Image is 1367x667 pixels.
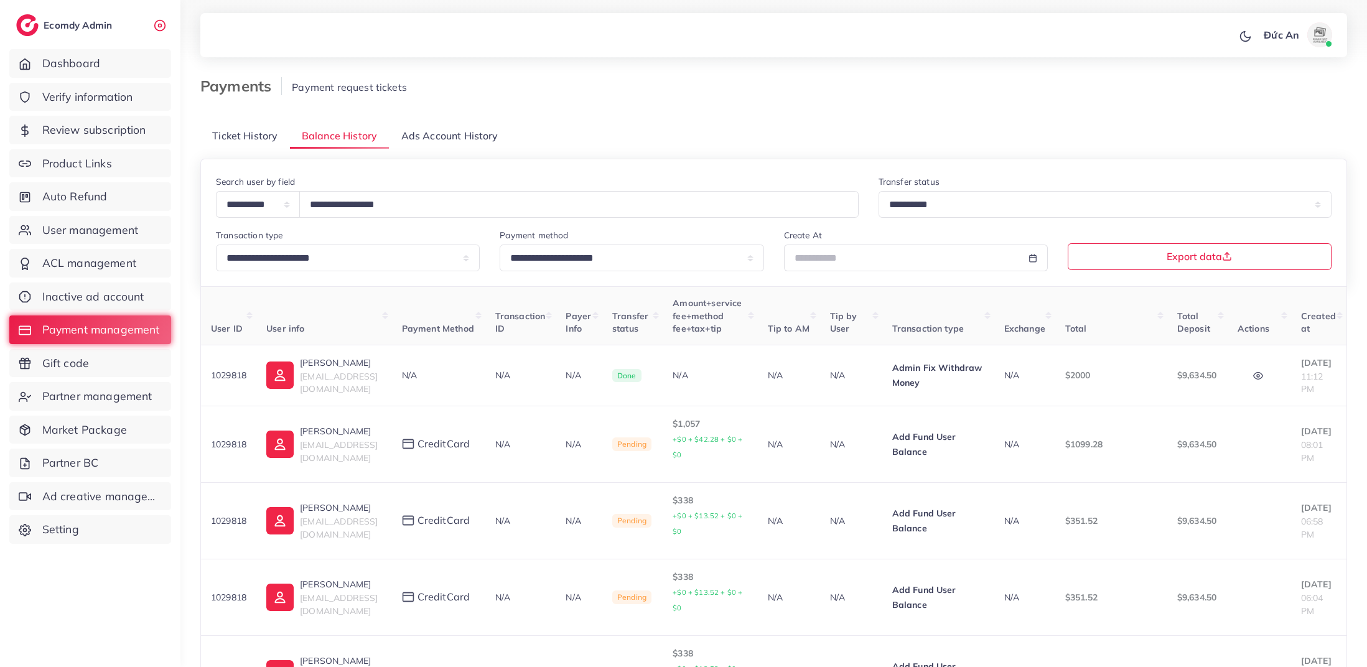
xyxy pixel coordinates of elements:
[892,360,984,390] p: Admin Fix Withdraw Money
[16,14,115,36] a: logoEcomdy Admin
[892,323,964,334] span: Transaction type
[9,382,171,411] a: Partner management
[612,514,651,528] span: Pending
[300,371,378,394] span: [EMAIL_ADDRESS][DOMAIN_NAME]
[768,590,810,605] p: N/A
[673,297,742,334] span: Amount+service fee+method fee+tax+tip
[612,590,651,604] span: Pending
[1004,592,1019,603] span: N/A
[1004,515,1019,526] span: N/A
[42,422,127,438] span: Market Package
[495,310,546,334] span: Transaction ID
[42,89,133,105] span: Verify information
[673,416,747,462] p: $1,057
[9,49,171,78] a: Dashboard
[402,592,414,602] img: payment
[42,455,99,471] span: Partner BC
[768,368,810,383] p: N/A
[892,582,984,612] p: Add Fund User Balance
[784,229,822,241] label: Create At
[1301,592,1323,616] span: 06:04 PM
[1065,513,1157,528] p: $351.52
[9,83,171,111] a: Verify information
[300,592,378,616] span: [EMAIL_ADDRESS][DOMAIN_NAME]
[211,368,246,383] p: 1029818
[300,516,378,539] span: [EMAIL_ADDRESS][DOMAIN_NAME]
[42,222,138,238] span: User management
[892,429,984,459] p: Add Fund User Balance
[1238,323,1269,334] span: Actions
[1004,370,1019,381] span: N/A
[200,77,282,95] h3: Payments
[1257,22,1337,47] a: Đức Anavatar
[830,437,872,452] p: N/A
[1264,27,1299,42] p: Đức An
[1301,355,1337,370] p: [DATE]
[9,482,171,511] a: Ad creative management
[612,310,648,334] span: Transfer status
[42,55,100,72] span: Dashboard
[1065,323,1087,334] span: Total
[1301,371,1323,394] span: 11:12 PM
[216,229,283,241] label: Transaction type
[9,315,171,344] a: Payment management
[1065,590,1157,605] p: $351.52
[42,388,152,404] span: Partner management
[1004,439,1019,450] span: N/A
[1177,368,1218,383] p: $9,634.50
[266,431,294,458] img: ic-user-info.36bf1079.svg
[402,369,475,381] div: N/A
[9,349,171,378] a: Gift code
[830,310,857,334] span: Tip by User
[1301,439,1323,463] span: 08:01 PM
[16,14,39,36] img: logo
[42,156,112,172] span: Product Links
[418,513,470,528] span: creditCard
[495,515,510,526] span: N/A
[1301,500,1337,515] p: [DATE]
[42,488,162,505] span: Ad creative management
[500,229,568,241] label: Payment method
[42,322,160,338] span: Payment management
[9,116,171,144] a: Review subscription
[1301,424,1337,439] p: [DATE]
[418,437,470,451] span: creditCard
[495,592,510,603] span: N/A
[216,175,295,188] label: Search user by field
[300,424,382,439] p: [PERSON_NAME]
[673,588,742,612] small: +$0 + $13.52 + $0 + $0
[300,355,382,370] p: [PERSON_NAME]
[9,182,171,211] a: Auto Refund
[1004,323,1045,334] span: Exchange
[1068,243,1332,270] button: Export data
[1177,437,1218,452] p: $9,634.50
[9,149,171,178] a: Product Links
[673,369,747,381] div: N/A
[566,513,592,528] p: N/A
[566,310,591,334] span: Payer Info
[9,515,171,544] a: Setting
[9,216,171,245] a: User management
[1167,251,1232,261] span: Export data
[495,370,510,381] span: N/A
[9,282,171,311] a: Inactive ad account
[292,81,407,93] span: Payment request tickets
[1177,310,1210,334] span: Total Deposit
[266,361,294,389] img: ic-user-info.36bf1079.svg
[418,590,470,604] span: creditCard
[300,577,382,592] p: [PERSON_NAME]
[768,323,809,334] span: Tip to AM
[1301,516,1323,539] span: 06:58 PM
[830,590,872,605] p: N/A
[9,249,171,278] a: ACL management
[211,590,246,605] p: 1029818
[495,439,510,450] span: N/A
[9,449,171,477] a: Partner BC
[830,368,872,383] p: N/A
[1065,437,1157,452] p: $1099.28
[44,19,115,31] h2: Ecomdy Admin
[612,437,651,451] span: Pending
[402,323,474,334] span: Payment Method
[211,437,246,452] p: 1029818
[879,175,940,188] label: Transfer status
